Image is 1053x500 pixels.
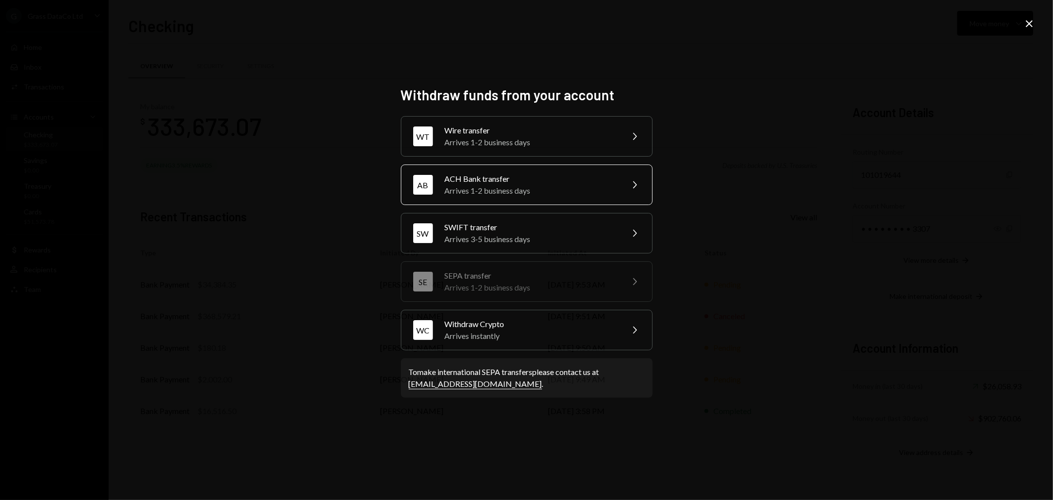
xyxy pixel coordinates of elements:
div: SE [413,272,433,292]
div: Withdraw Crypto [445,318,617,330]
button: SWSWIFT transferArrives 3-5 business days [401,213,653,253]
div: To make international SEPA transfers please contact us at . [409,366,645,390]
div: Wire transfer [445,125,617,136]
div: Arrives 1-2 business days [445,136,617,148]
div: Arrives 3-5 business days [445,233,617,245]
div: SWIFT transfer [445,221,617,233]
h2: Withdraw funds from your account [401,85,653,105]
button: SESEPA transferArrives 1-2 business days [401,261,653,302]
button: ABACH Bank transferArrives 1-2 business days [401,165,653,205]
div: SW [413,223,433,243]
div: ACH Bank transfer [445,173,617,185]
div: Arrives instantly [445,330,617,342]
div: SEPA transfer [445,270,617,282]
a: [EMAIL_ADDRESS][DOMAIN_NAME] [409,379,542,389]
div: WT [413,126,433,146]
button: WTWire transferArrives 1-2 business days [401,116,653,157]
div: Arrives 1-2 business days [445,185,617,197]
div: WC [413,320,433,340]
button: WCWithdraw CryptoArrives instantly [401,310,653,350]
div: AB [413,175,433,195]
div: Arrives 1-2 business days [445,282,617,293]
